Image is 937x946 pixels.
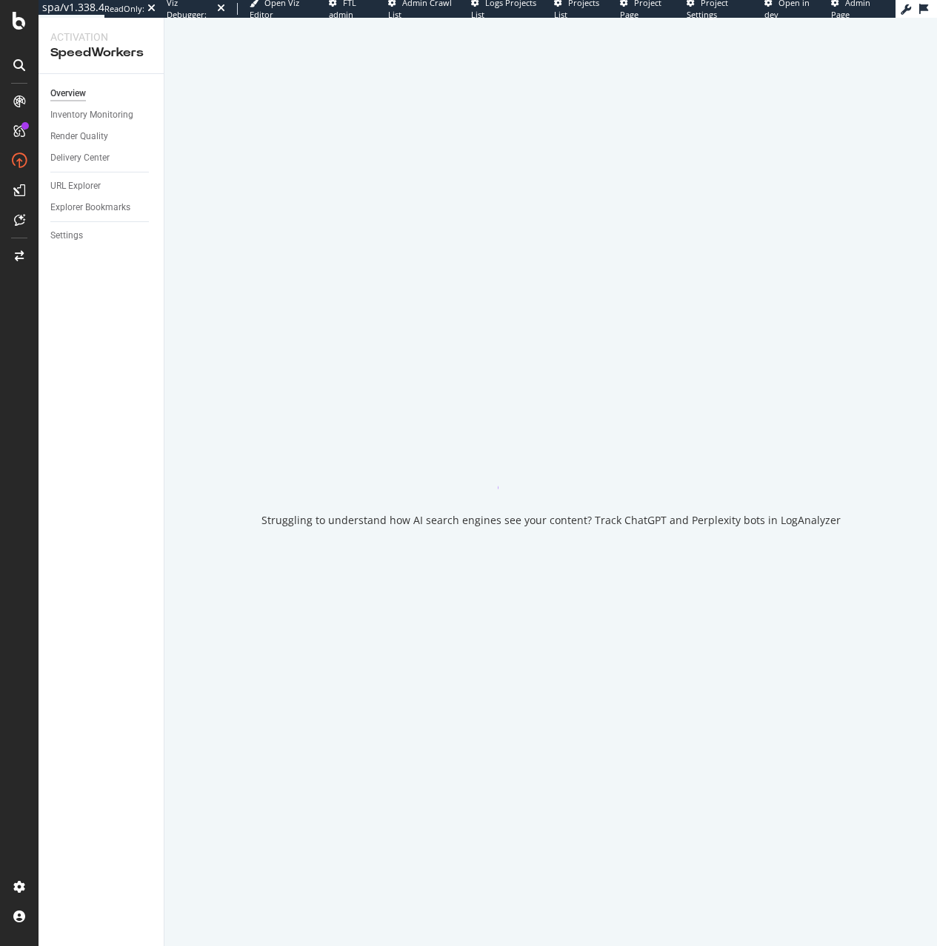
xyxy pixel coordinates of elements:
a: Overview [50,86,153,101]
a: Delivery Center [50,150,153,166]
div: Struggling to understand how AI search engines see your content? Track ChatGPT and Perplexity bot... [261,513,841,528]
div: Activation [50,30,152,44]
div: SpeedWorkers [50,44,152,61]
div: Overview [50,86,86,101]
div: Explorer Bookmarks [50,200,130,215]
a: Render Quality [50,129,153,144]
a: Inventory Monitoring [50,107,153,123]
div: URL Explorer [50,178,101,194]
div: Render Quality [50,129,108,144]
a: URL Explorer [50,178,153,194]
a: Settings [50,228,153,244]
div: Settings [50,228,83,244]
div: Delivery Center [50,150,110,166]
div: ReadOnly: [104,3,144,15]
div: animation [498,436,604,489]
div: Inventory Monitoring [50,107,133,123]
a: Explorer Bookmarks [50,200,153,215]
